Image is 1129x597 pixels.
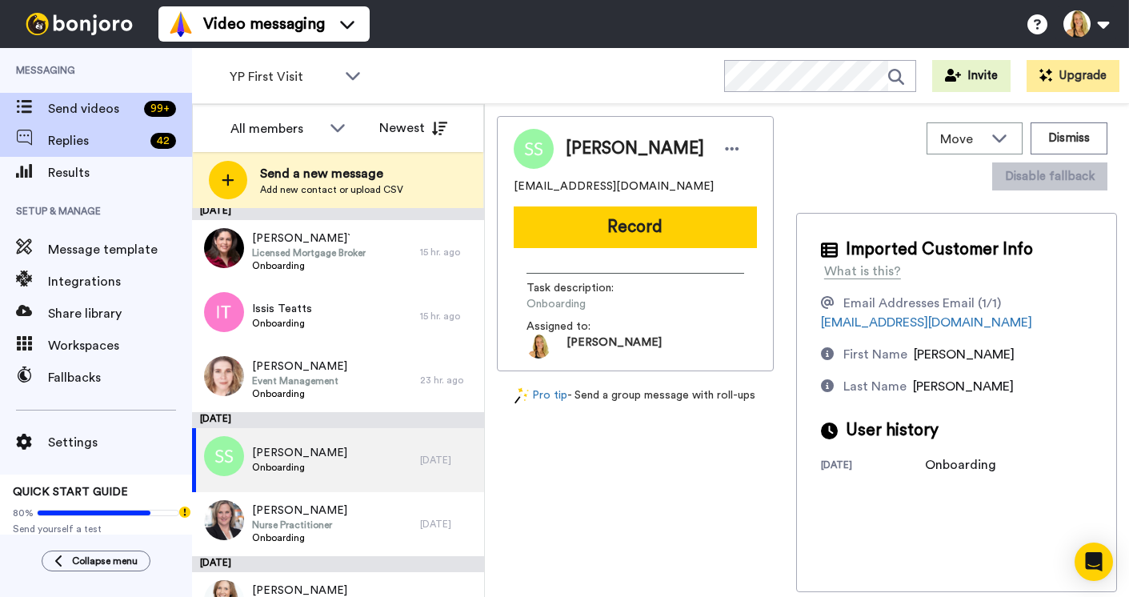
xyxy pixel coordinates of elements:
div: [DATE] [192,556,484,572]
img: magic-wand.svg [514,387,529,404]
img: e9036218-48e0-46e7-9ded-2db301f16522-1722357966.jpg [526,335,550,359]
img: 042070f3-8f15-40e1-a2a6-1f06a2e7e4f7.jpg [204,356,244,396]
button: Newest [367,112,459,144]
span: Send videos [48,99,138,118]
img: vm-color.svg [168,11,194,37]
div: [DATE] [420,454,476,467]
span: Fallbacks [48,368,192,387]
span: Workspaces [48,336,192,355]
span: Onboarding [526,296,679,312]
span: [EMAIL_ADDRESS][DOMAIN_NAME] [514,178,714,194]
div: All members [230,119,322,138]
span: User history [846,419,939,443]
span: Onboarding [252,461,347,474]
span: Onboarding [252,387,347,400]
span: Replies [48,131,144,150]
div: 23 hr. ago [420,374,476,387]
span: [PERSON_NAME] [252,445,347,461]
div: 42 [150,133,176,149]
span: Results [48,163,192,182]
div: Open Intercom Messenger [1075,543,1113,581]
a: [EMAIL_ADDRESS][DOMAIN_NAME] [821,316,1032,329]
span: YP First Visit [230,67,337,86]
img: 13959f78-229c-44b4-9be4-1e45e75af739.jpg [204,228,244,268]
span: Issis Teatts [252,301,312,317]
span: [PERSON_NAME] [566,137,704,161]
span: Onboarding [252,531,347,544]
img: Image of Shemika Smith [514,129,554,169]
span: [PERSON_NAME]` [252,230,366,246]
span: Send a new message [260,164,403,183]
span: [PERSON_NAME] [252,359,347,375]
span: [PERSON_NAME] [913,380,1014,393]
span: Integrations [48,272,192,291]
button: Record [514,206,757,248]
span: [PERSON_NAME] [567,335,662,359]
div: Onboarding [925,455,1005,475]
span: Move [940,130,983,149]
span: Add new contact or upload CSV [260,183,403,196]
span: Onboarding [252,317,312,330]
img: it.png [204,292,244,332]
div: Email Addresses Email (1/1) [843,294,1001,313]
img: 945d0a8a-1350-4fe5-97e1-9945a2fe8c35.jpg [204,500,244,540]
span: Share library [48,304,192,323]
span: Nurse Practitioner [252,519,347,531]
button: Disable fallback [992,162,1107,190]
span: 80% [13,507,34,519]
div: [DATE] [420,518,476,531]
span: Task description : [526,280,639,296]
span: Onboarding [252,259,366,272]
span: [PERSON_NAME] [252,503,347,519]
span: Message template [48,240,192,259]
span: Video messaging [203,13,325,35]
button: Upgrade [1027,60,1119,92]
div: [DATE] [192,204,484,220]
div: 99 + [144,101,176,117]
img: bj-logo-header-white.svg [19,13,139,35]
button: Collapse menu [42,551,150,571]
span: [PERSON_NAME] [914,348,1015,361]
div: Tooltip anchor [178,505,192,519]
div: 15 hr. ago [420,310,476,323]
span: QUICK START GUIDE [13,487,128,498]
div: [DATE] [821,459,925,475]
button: Dismiss [1031,122,1107,154]
span: Event Management [252,375,347,387]
div: First Name [843,345,907,364]
div: [DATE] [192,412,484,428]
span: Assigned to: [526,319,639,335]
span: Settings [48,433,192,452]
img: ss.png [204,436,244,476]
a: Pro tip [514,387,567,404]
button: Invite [932,60,1011,92]
div: What is this? [824,262,901,281]
div: Last Name [843,377,907,396]
div: 15 hr. ago [420,246,476,258]
div: - Send a group message with roll-ups [497,387,774,404]
span: Imported Customer Info [846,238,1033,262]
span: Licensed Mortgage Broker [252,246,366,259]
span: Collapse menu [72,555,138,567]
span: Send yourself a test [13,523,179,535]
